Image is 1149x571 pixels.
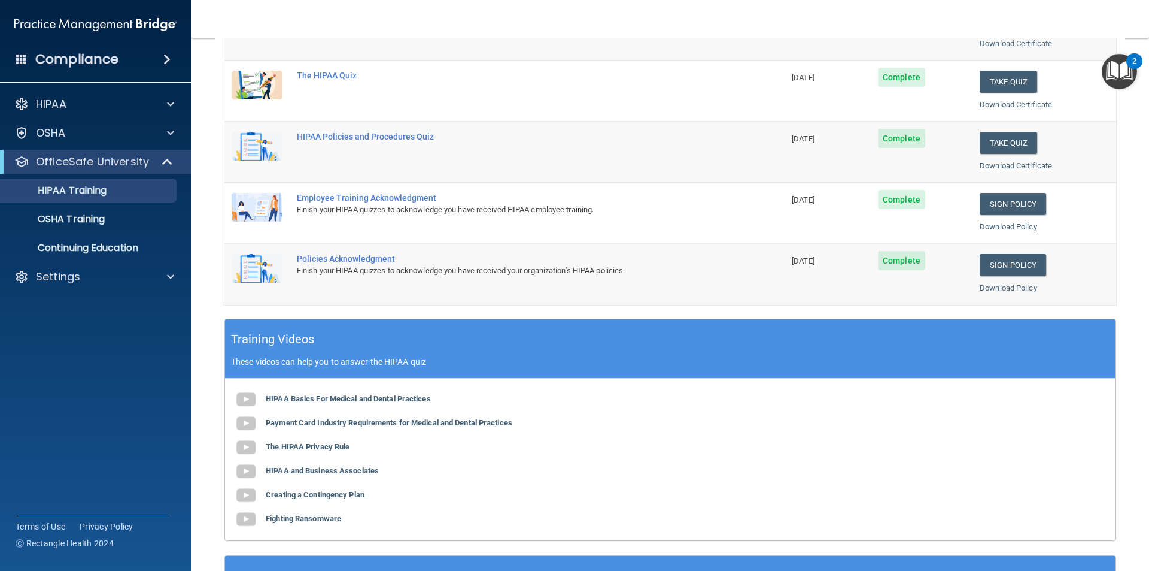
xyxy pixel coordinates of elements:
img: gray_youtube_icon.38fcd6cc.png [234,507,258,531]
b: HIPAA and Business Associates [266,466,379,475]
b: The HIPAA Privacy Rule [266,442,349,451]
div: 2 [1132,61,1136,77]
a: Download Certificate [980,100,1052,109]
a: Terms of Use [16,521,65,533]
p: HIPAA [36,97,66,111]
span: Complete [878,190,925,209]
p: Settings [36,270,80,284]
div: Employee Training Acknowledgment [297,193,725,203]
img: PMB logo [14,13,177,37]
a: Sign Policy [980,193,1046,215]
img: gray_youtube_icon.38fcd6cc.png [234,388,258,412]
b: HIPAA Basics For Medical and Dental Practices [266,394,431,403]
p: HIPAA Training [8,185,107,197]
a: OSHA [14,126,174,140]
a: Download Policy [980,222,1037,231]
p: OSHA Training [8,213,105,225]
p: These videos can help you to answer the HIPAA quiz [231,357,1110,367]
div: Policies Acknowledgment [297,254,725,264]
iframe: Drift Widget Chat Controller [942,486,1135,534]
span: Ⓒ Rectangle Health 2024 [16,537,114,549]
p: OfficeSafe University [36,155,149,169]
span: [DATE] [792,195,814,204]
span: Complete [878,129,925,148]
span: Complete [878,68,925,87]
span: [DATE] [792,73,814,82]
img: gray_youtube_icon.38fcd6cc.png [234,436,258,460]
img: gray_youtube_icon.38fcd6cc.png [234,412,258,436]
h4: Compliance [35,51,118,68]
a: OfficeSafe University [14,155,174,169]
b: Fighting Ransomware [266,514,341,523]
span: [DATE] [792,256,814,265]
button: Take Quiz [980,132,1037,154]
a: Download Certificate [980,39,1052,48]
div: Finish your HIPAA quizzes to acknowledge you have received your organization’s HIPAA policies. [297,264,725,278]
div: HIPAA Policies and Procedures Quiz [297,132,725,141]
span: [DATE] [792,134,814,143]
button: Take Quiz [980,71,1037,93]
a: Settings [14,270,174,284]
span: Complete [878,251,925,270]
div: The HIPAA Quiz [297,71,725,80]
b: Payment Card Industry Requirements for Medical and Dental Practices [266,418,512,427]
a: Sign Policy [980,254,1046,276]
button: Open Resource Center, 2 new notifications [1102,54,1137,89]
a: Download Certificate [980,161,1052,170]
a: HIPAA [14,97,174,111]
p: OSHA [36,126,66,140]
a: Download Policy [980,283,1037,292]
a: Privacy Policy [80,521,133,533]
h5: Training Videos [231,329,315,350]
b: Creating a Contingency Plan [266,490,364,499]
div: Finish your HIPAA quizzes to acknowledge you have received HIPAA employee training. [297,203,725,217]
p: Continuing Education [8,242,171,254]
img: gray_youtube_icon.38fcd6cc.png [234,484,258,507]
img: gray_youtube_icon.38fcd6cc.png [234,460,258,484]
